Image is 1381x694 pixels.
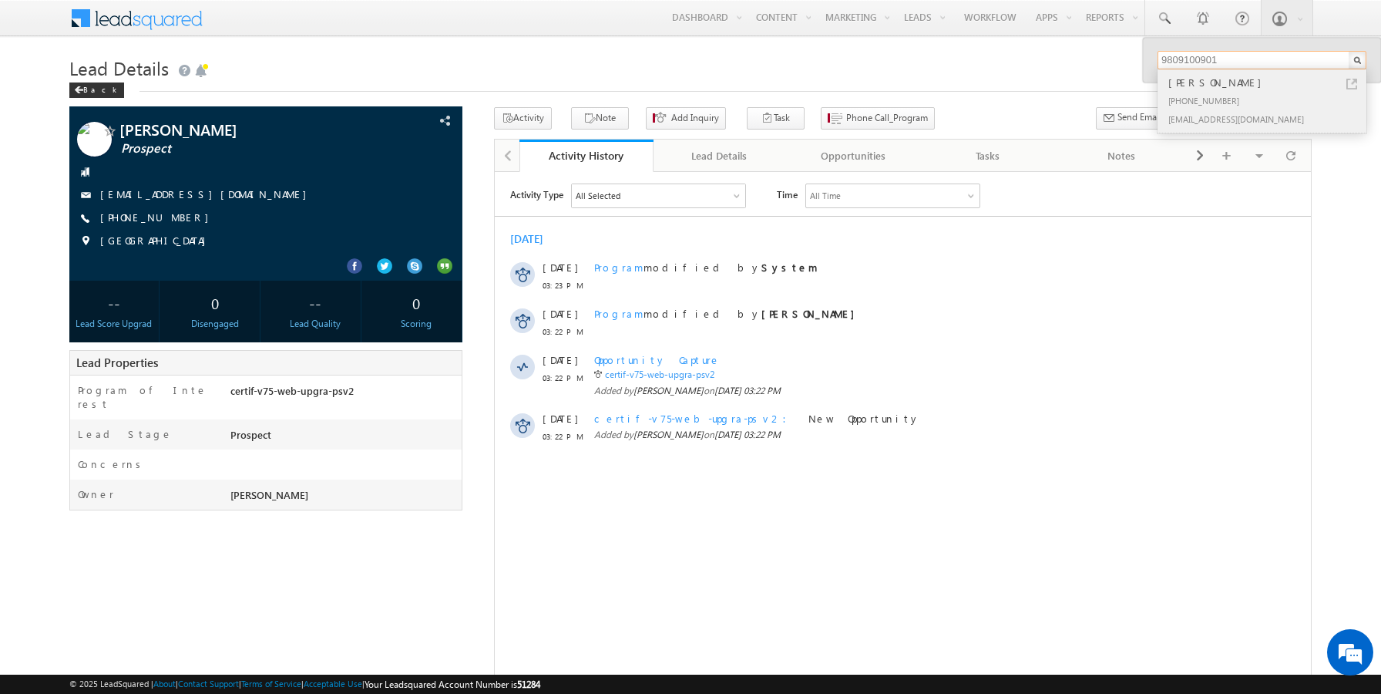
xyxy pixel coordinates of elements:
[69,56,169,80] span: Lead Details
[69,677,540,692] span: © 2025 LeadSquared | | | | |
[78,427,173,441] label: Lead Stage
[48,258,94,271] span: 03:22 PM
[26,81,65,101] img: d_60004797649_company_0_60004797649
[747,107,805,130] button: Task
[282,12,303,35] span: Time
[220,213,286,224] span: [DATE] 03:22 PM
[274,288,357,317] div: --
[220,257,286,268] span: [DATE] 03:22 PM
[99,256,740,270] span: Added by on
[76,355,158,370] span: Lead Properties
[73,317,156,331] div: Lead Score Upgrad
[99,240,301,253] span: certif-v75-web-upgra-psv2
[1117,110,1161,124] span: Send Email
[799,147,907,165] div: Opportunities
[671,111,719,125] span: Add Inquiry
[1055,140,1189,172] a: Notes
[48,181,82,195] span: [DATE]
[1165,109,1372,128] div: [EMAIL_ADDRESS][DOMAIN_NAME]
[821,107,935,130] button: Phone Call_Program
[48,89,82,103] span: [DATE]
[139,257,209,268] span: [PERSON_NAME]
[69,82,132,95] a: Back
[99,89,323,103] span: modified by
[121,141,367,157] span: Prospect
[921,140,1055,172] a: Tasks
[99,89,149,102] span: Program
[571,107,629,130] button: Note
[99,181,226,194] span: Opportunity Capture
[365,679,540,690] span: Your Leadsquared Account Number is
[787,140,921,172] a: Opportunities
[100,234,213,249] span: [GEOGRAPHIC_DATA]
[153,679,176,689] a: About
[78,457,146,471] label: Concerns
[178,679,239,689] a: Contact Support
[517,679,540,690] span: 51284
[230,488,308,501] span: [PERSON_NAME]
[139,213,209,224] span: [PERSON_NAME]
[494,107,552,130] button: Activity
[48,106,94,120] span: 03:23 PM
[173,288,256,317] div: 0
[119,122,365,137] span: [PERSON_NAME]
[646,107,726,130] button: Add Inquiry
[99,135,149,148] span: Program
[241,679,301,689] a: Terms of Service
[315,17,346,31] div: All Time
[100,211,217,226] span: [PHONE_NUMBER]
[77,12,250,35] div: All Selected
[531,148,642,163] div: Activity History
[227,427,462,449] div: Prospect
[69,83,124,98] div: Back
[519,140,654,172] a: Activity History
[375,288,458,317] div: 0
[846,111,928,125] span: Phone Call_Program
[15,12,69,35] span: Activity Type
[173,317,256,331] div: Disengaged
[73,288,156,317] div: --
[375,317,458,331] div: Scoring
[267,89,323,102] strong: System
[110,197,220,208] a: certif-v75-web-upgra-psv2
[1165,91,1372,109] div: [PHONE_NUMBER]
[48,199,94,213] span: 03:22 PM
[304,679,362,689] a: Acceptable Use
[933,147,1041,165] div: Tasks
[99,212,740,226] span: Added by on
[48,240,82,254] span: [DATE]
[78,383,212,411] label: Program of Interest
[99,135,368,149] span: modified by
[78,487,114,501] label: Owner
[253,8,290,45] div: Minimize live chat window
[100,187,314,200] a: [EMAIL_ADDRESS][DOMAIN_NAME]
[274,317,357,331] div: Lead Quality
[210,475,280,496] em: Start Chat
[666,147,774,165] div: Lead Details
[77,122,112,162] img: Profile photo
[1067,147,1175,165] div: Notes
[20,143,281,462] textarea: Type your message and hit 'Enter'
[654,140,788,172] a: Lead Details
[15,60,66,74] div: [DATE]
[227,383,462,405] div: certif-v75-web-upgra-psv2
[1096,107,1168,130] button: Send Email
[80,81,259,101] div: Chat with us now
[314,240,425,253] span: New Opportunity
[48,153,94,167] span: 03:22 PM
[267,135,368,148] strong: [PERSON_NAME]
[1165,74,1372,91] div: [PERSON_NAME]
[48,135,82,149] span: [DATE]
[81,17,126,31] div: All Selected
